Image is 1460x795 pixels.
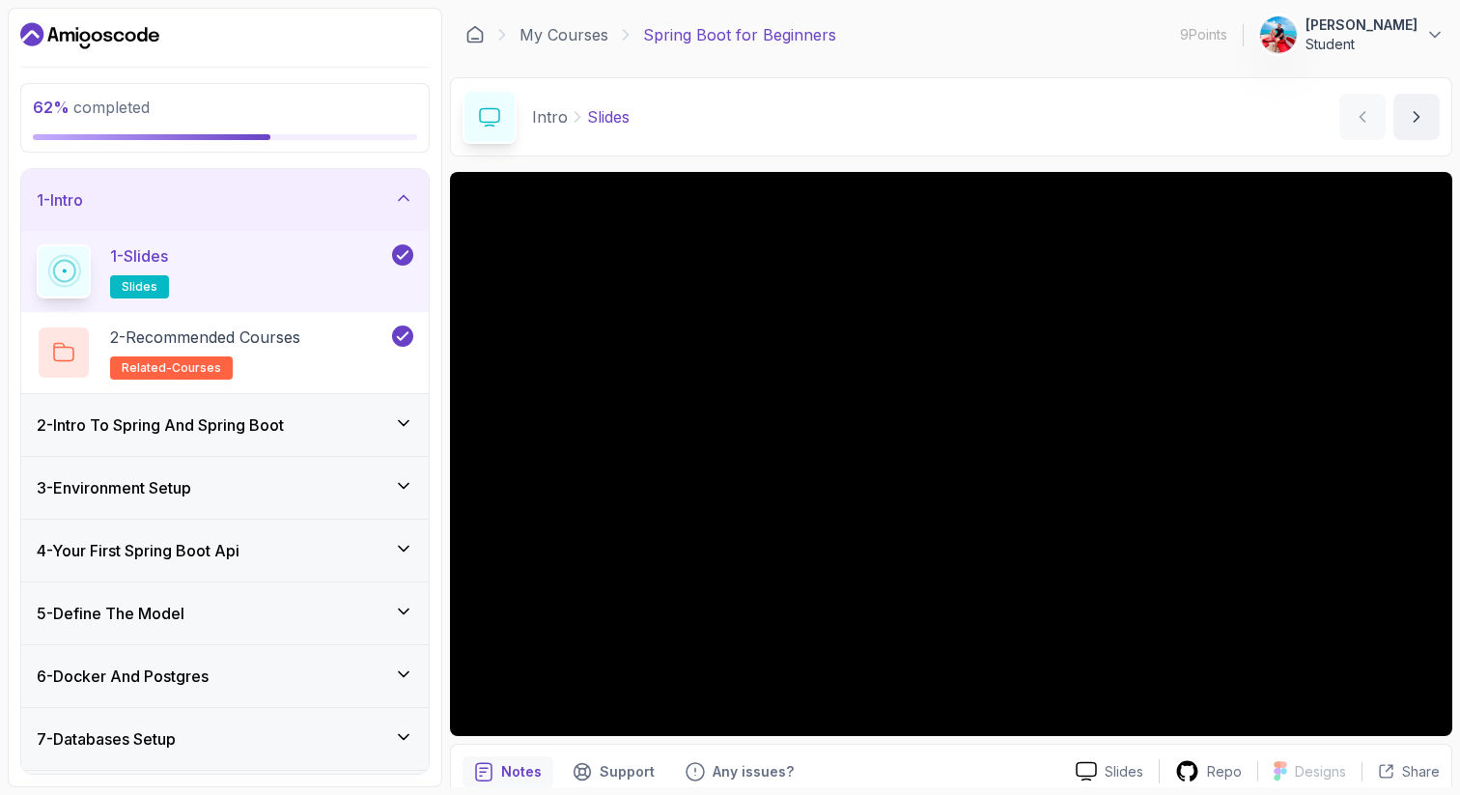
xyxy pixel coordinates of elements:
[37,244,413,298] button: 1-Slidesslides
[110,326,300,349] p: 2 - Recommended Courses
[37,539,239,562] h3: 4 - Your First Spring Boot Api
[1260,16,1297,53] img: user profile image
[501,762,542,781] p: Notes
[1295,762,1346,781] p: Designs
[1306,15,1418,35] p: [PERSON_NAME]
[1160,759,1257,783] a: Repo
[33,98,70,117] span: 62 %
[37,413,284,437] h3: 2 - Intro To Spring And Spring Boot
[21,394,429,456] button: 2-Intro To Spring And Spring Boot
[1259,15,1445,54] button: user profile image[PERSON_NAME]Student
[463,756,553,787] button: notes button
[20,20,159,51] a: Dashboard
[37,476,191,499] h3: 3 - Environment Setup
[21,457,429,519] button: 3-Environment Setup
[1339,94,1386,140] button: previous content
[21,582,429,644] button: 5-Define The Model
[122,279,157,295] span: slides
[21,520,429,582] button: 4-Your First Spring Boot Api
[110,244,168,268] p: 1 - Slides
[37,665,209,688] h3: 6 - Docker And Postgres
[1393,94,1440,140] button: next content
[1362,762,1440,781] button: Share
[21,169,429,231] button: 1-Intro
[1402,762,1440,781] p: Share
[37,188,83,212] h3: 1 - Intro
[465,25,485,44] a: Dashboard
[713,762,794,781] p: Any issues?
[1207,762,1242,781] p: Repo
[674,756,805,787] button: Feedback button
[532,105,568,128] p: Intro
[122,360,221,376] span: related-courses
[1105,762,1143,781] p: Slides
[587,105,630,128] p: Slides
[643,23,836,46] p: Spring Boot for Beginners
[37,326,413,380] button: 2-Recommended Coursesrelated-courses
[1306,35,1418,54] p: Student
[37,727,176,751] h3: 7 - Databases Setup
[33,98,150,117] span: completed
[519,23,608,46] a: My Courses
[21,645,429,707] button: 6-Docker And Postgres
[561,756,666,787] button: Support button
[1180,25,1227,44] p: 9 Points
[37,602,184,625] h3: 5 - Define The Model
[21,708,429,770] button: 7-Databases Setup
[1060,761,1159,781] a: Slides
[600,762,655,781] p: Support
